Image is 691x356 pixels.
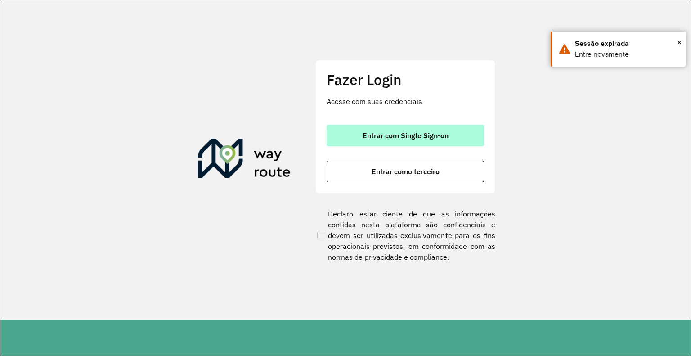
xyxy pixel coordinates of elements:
span: Entrar como terceiro [372,168,440,175]
p: Acesse com suas credenciais [327,96,484,107]
label: Declaro estar ciente de que as informações contidas nesta plataforma são confidenciais e devem se... [315,208,495,262]
span: Entrar com Single Sign-on [363,132,449,139]
div: Entre novamente [575,49,679,60]
button: button [327,125,484,146]
img: Roteirizador AmbevTech [198,139,291,182]
button: button [327,161,484,182]
h2: Fazer Login [327,71,484,88]
button: Close [677,36,682,49]
span: × [677,36,682,49]
div: Sessão expirada [575,38,679,49]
